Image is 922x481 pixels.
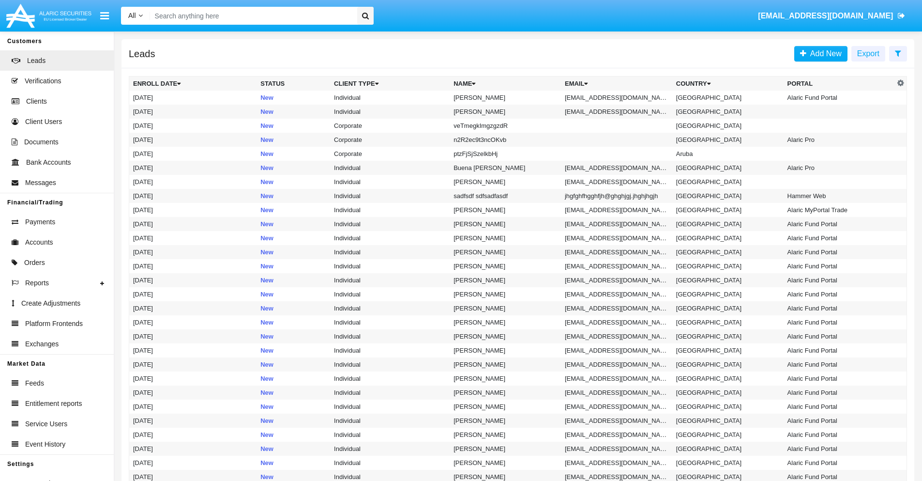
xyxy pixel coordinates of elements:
th: Country [672,77,784,91]
td: New [257,287,330,301]
td: [DATE] [129,287,257,301]
td: Individual [330,442,450,456]
td: Aruba [672,147,784,161]
td: Alaric Fund Portal [784,287,895,301]
td: [PERSON_NAME] [450,329,561,343]
td: [EMAIL_ADDRESS][DOMAIN_NAME] [561,414,672,428]
td: [DATE] [129,105,257,119]
td: [EMAIL_ADDRESS][DOMAIN_NAME] [561,343,672,357]
td: [GEOGRAPHIC_DATA] [672,189,784,203]
td: New [257,414,330,428]
td: Alaric Fund Portal [784,315,895,329]
td: [DATE] [129,231,257,245]
td: Alaric Pro [784,133,895,147]
td: Alaric Fund Portal [784,301,895,315]
td: Individual [330,217,450,231]
td: [PERSON_NAME] [450,386,561,400]
td: [EMAIL_ADDRESS][DOMAIN_NAME] [561,175,672,189]
td: [DATE] [129,400,257,414]
td: New [257,217,330,231]
td: [DATE] [129,91,257,105]
td: [EMAIL_ADDRESS][DOMAIN_NAME] [561,203,672,217]
td: [GEOGRAPHIC_DATA] [672,414,784,428]
td: New [257,301,330,315]
td: ptzFjSjSzelkbHj [450,147,561,161]
td: Alaric Fund Portal [784,372,895,386]
span: Platform Frontends [25,319,83,329]
td: Individual [330,357,450,372]
span: Client Users [25,117,62,127]
span: Leads [27,56,45,66]
td: [GEOGRAPHIC_DATA] [672,442,784,456]
td: Individual [330,301,450,315]
button: Export [851,46,885,62]
td: sadfsdf sdfsadfasdf [450,189,561,203]
td: [GEOGRAPHIC_DATA] [672,133,784,147]
td: [EMAIL_ADDRESS][DOMAIN_NAME] [561,400,672,414]
td: Alaric Fund Portal [784,400,895,414]
td: [GEOGRAPHIC_DATA] [672,315,784,329]
td: [GEOGRAPHIC_DATA] [672,428,784,442]
td: [EMAIL_ADDRESS][DOMAIN_NAME] [561,386,672,400]
td: [DATE] [129,203,257,217]
td: Alaric Fund Portal [784,428,895,442]
td: New [257,343,330,357]
td: [DATE] [129,133,257,147]
td: [PERSON_NAME] [450,287,561,301]
td: [DATE] [129,386,257,400]
td: New [257,133,330,147]
span: Messages [25,178,56,188]
h5: Leads [129,50,155,58]
td: [DATE] [129,175,257,189]
td: Individual [330,456,450,470]
td: New [257,175,330,189]
td: Individual [330,259,450,273]
span: Create Adjustments [21,298,80,309]
td: [GEOGRAPHIC_DATA] [672,217,784,231]
td: [EMAIL_ADDRESS][DOMAIN_NAME] [561,357,672,372]
td: [DATE] [129,343,257,357]
span: Event History [25,439,65,450]
td: [PERSON_NAME] [450,203,561,217]
td: Individual [330,315,450,329]
td: Individual [330,386,450,400]
td: Alaric Fund Portal [784,386,895,400]
td: [PERSON_NAME] [450,91,561,105]
td: New [257,357,330,372]
td: Individual [330,203,450,217]
td: New [257,245,330,259]
span: Verifications [25,76,61,86]
td: Alaric Fund Portal [784,414,895,428]
td: Corporate [330,119,450,133]
td: Individual [330,273,450,287]
td: Alaric Fund Portal [784,245,895,259]
td: [EMAIL_ADDRESS][DOMAIN_NAME] [561,456,672,470]
td: Individual [330,105,450,119]
td: [PERSON_NAME] [450,315,561,329]
td: [DATE] [129,329,257,343]
td: [GEOGRAPHIC_DATA] [672,343,784,357]
td: Corporate [330,147,450,161]
td: [DATE] [129,217,257,231]
td: [PERSON_NAME] [450,442,561,456]
td: [PERSON_NAME] [450,259,561,273]
td: [PERSON_NAME] [450,217,561,231]
th: Status [257,77,330,91]
td: [EMAIL_ADDRESS][DOMAIN_NAME] [561,245,672,259]
td: Individual [330,329,450,343]
td: [GEOGRAPHIC_DATA] [672,386,784,400]
th: Email [561,77,672,91]
td: Individual [330,428,450,442]
td: [EMAIL_ADDRESS][DOMAIN_NAME] [561,259,672,273]
td: Alaric Fund Portal [784,217,895,231]
th: Enroll Date [129,77,257,91]
td: Alaric Fund Portal [784,91,895,105]
span: Export [857,49,879,58]
span: Documents [24,137,59,147]
td: [EMAIL_ADDRESS][DOMAIN_NAME] [561,217,672,231]
span: Reports [25,278,49,288]
td: [GEOGRAPHIC_DATA] [672,400,784,414]
td: Individual [330,343,450,357]
td: [GEOGRAPHIC_DATA] [672,259,784,273]
th: Portal [784,77,895,91]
